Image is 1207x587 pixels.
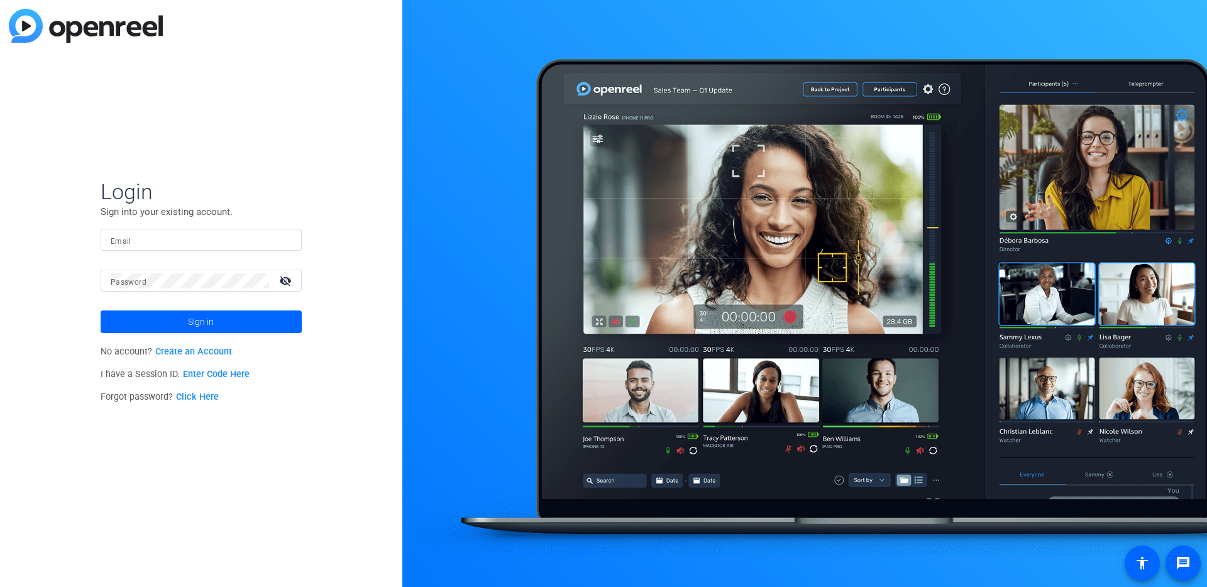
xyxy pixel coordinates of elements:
[1135,556,1150,571] mat-icon: accessibility
[272,272,302,290] mat-icon: visibility_off
[183,369,250,380] a: Enter Code Here
[101,178,302,205] span: Login
[188,306,214,337] span: Sign in
[101,346,232,357] span: No account?
[101,392,219,402] span: Forgot password?
[101,369,250,380] span: I have a Session ID.
[111,233,292,248] input: Enter Email Address
[101,310,302,333] button: Sign in
[176,392,219,402] a: Click Here
[9,9,163,43] img: blue-gradient.svg
[155,346,232,357] a: Create an Account
[1176,556,1191,571] mat-icon: message
[111,237,131,246] mat-label: Email
[101,205,302,219] p: Sign into your existing account.
[111,278,146,287] mat-label: Password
